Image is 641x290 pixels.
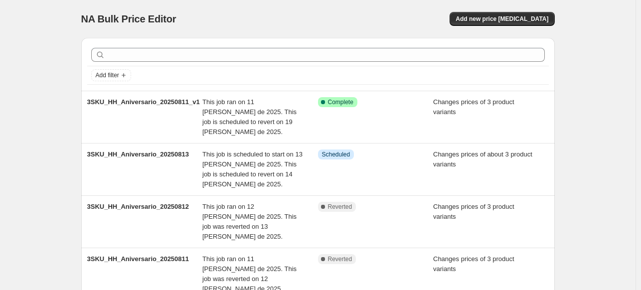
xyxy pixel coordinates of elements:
span: Reverted [328,255,352,263]
button: Add new price [MEDICAL_DATA] [450,12,554,26]
button: Add filter [91,69,131,81]
span: Add new price [MEDICAL_DATA] [456,15,548,23]
span: 3SKU_HH_Aniversario_20250811 [87,255,189,263]
span: Scheduled [322,150,350,158]
span: Changes prices of about 3 product variants [433,150,532,168]
span: Complete [328,98,353,106]
span: This job is scheduled to start on 13 [PERSON_NAME] de 2025. This job is scheduled to revert on 14... [202,150,303,188]
span: NA Bulk Price Editor [81,13,176,24]
span: Changes prices of 3 product variants [433,203,514,220]
span: 3SKU_HH_Aniversario_20250813 [87,150,189,158]
span: Reverted [328,203,352,211]
span: Changes prices of 3 product variants [433,255,514,273]
span: This job ran on 12 [PERSON_NAME] de 2025. This job was reverted on 13 [PERSON_NAME] de 2025. [202,203,297,240]
span: This job ran on 11 [PERSON_NAME] de 2025. This job is scheduled to revert on 19 [PERSON_NAME] de ... [202,98,297,136]
span: Add filter [96,71,119,79]
span: 3SKU_HH_Aniversario_20250812 [87,203,189,210]
span: 3SKU_HH_Aniversario_20250811_v1 [87,98,200,106]
span: Changes prices of 3 product variants [433,98,514,116]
